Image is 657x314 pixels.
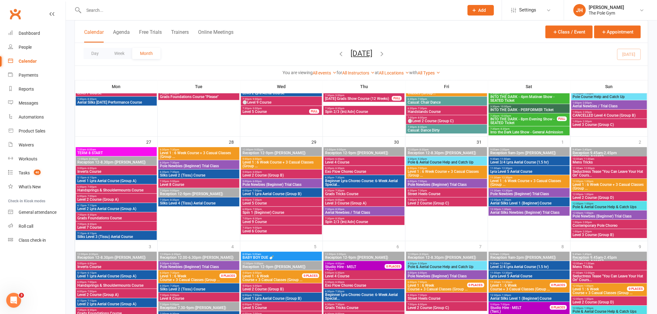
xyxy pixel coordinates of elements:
[19,59,37,64] div: Calendar
[132,48,161,59] button: Month
[160,201,238,205] span: Silks Level 4 (Tissu) Aerial Course
[490,148,569,151] span: 9:00am
[573,212,646,214] span: 12:00pm
[77,160,156,164] span: Reception 12-8.30pm ([PERSON_NAME])
[573,101,646,104] span: 1:00pm
[8,54,66,68] a: Calendar
[19,87,34,92] div: Reports
[594,25,641,38] button: Appointment
[77,176,156,179] span: 5:15pm
[573,123,646,127] span: Level 3 Course (Group C)
[573,230,646,233] span: 1:00pm
[583,92,594,95] span: - 1:00pm
[88,158,98,160] span: - 8:30pm
[314,241,323,251] div: 5
[77,170,156,173] span: Inverts Course
[19,73,38,78] div: Payments
[407,128,486,132] span: Casual: Dance Dirty
[409,70,418,75] strong: with
[77,158,156,160] span: 12:00pm
[394,137,405,147] div: 30
[86,232,97,235] span: - 8:15pm
[77,216,156,220] span: Grads Foundations Course
[392,96,402,101] div: FULL
[582,221,592,224] span: - 2:00pm
[86,213,97,216] span: - 8:30pm
[7,6,23,22] a: Clubworx
[160,164,238,168] span: Pole Newbies (Beginner) Trial Class
[242,227,321,229] span: 7:30pm
[8,124,66,138] a: Product Sales
[490,151,569,155] span: Reception 9am-2pm ([PERSON_NAME])
[499,114,511,117] span: - 10:00pm
[490,201,569,205] span: Aerial Silks Level 1 (Beginner) Course
[113,29,130,43] button: Agenda
[573,148,646,151] span: 9:45am
[242,199,321,201] span: 6:00pm
[407,192,486,196] span: Street Heels Course
[160,180,238,183] span: 7:30pm
[407,189,486,192] span: 6:30pm
[313,70,337,75] a: All events
[84,29,104,43] button: Calendar
[407,167,486,170] span: 6:00pm
[19,156,37,161] div: Workouts
[77,198,156,201] span: Level 2 Course (Group A)
[490,176,569,179] span: 11:30am
[573,120,646,123] span: 1:00pm
[407,151,486,155] span: Reception 12-8.30pm ([PERSON_NAME])
[160,171,238,173] span: 6:30pm
[325,167,403,170] span: 5:30pm
[160,95,238,99] span: Grads Foundations Course "Please"
[583,180,594,183] span: - 1:00pm
[407,126,486,128] span: 7:30pm
[499,128,510,130] span: - 8:30pm
[490,105,569,108] span: 3:30pm
[158,80,240,93] th: Tue
[407,110,486,114] span: Handstands Course
[8,166,66,180] a: Tasks 40
[251,217,262,220] span: - 8:30pm
[77,195,156,198] span: 6:00pm
[562,137,570,147] div: 1
[242,151,321,155] span: Reception 12-9pm ([PERSON_NAME])
[169,180,179,183] span: - 9:00pm
[8,110,66,124] a: Automations
[490,158,569,160] span: 9:30am
[242,189,321,192] span: 6:00pm
[490,114,557,117] span: 7:30pm
[417,107,427,110] span: - 7:30pm
[407,119,486,123] span: ⚪Level 2 Course (Group C)
[468,5,494,16] button: Add
[198,29,233,43] button: Online Meetings
[77,151,156,155] span: TERM 8 START
[407,180,486,183] span: 6:00pm
[242,217,321,220] span: 7:00pm
[417,126,427,128] span: - 8:30pm
[407,201,486,205] span: Level 2 Course (Group C)
[251,189,262,192] span: - 7:00pm
[573,151,646,159] span: Reception 9.45am-2.45pm ([PERSON_NAME])
[242,171,321,173] span: 5:00pm
[573,202,646,205] span: 12:00pm
[417,199,427,201] span: - 8:00pm
[334,176,344,179] span: - 7:30pm
[149,241,157,251] div: 3
[417,189,427,192] span: - 7:30pm
[283,70,313,75] strong: You are viewing
[334,94,344,97] span: - 9:00pm
[77,148,156,151] span: 7:00am
[501,176,512,179] span: - 12:30pm
[325,217,403,220] span: 7:30pm
[490,128,569,130] span: 7:30pm
[77,98,156,101] span: 7:30pm
[160,92,238,95] span: 7:30pm
[325,151,403,155] span: Reception 12-9pm ([PERSON_NAME])
[160,151,238,159] span: Level 1 : 6 Week Course + 3 Casual Classes (Group ...
[583,158,595,160] span: - 11:00am
[490,179,569,186] span: Level 1 : 6 Week Course + 3 Casual Classes (Group ...
[169,199,179,201] span: - 8:30pm
[160,161,238,164] span: 6:30pm
[573,183,646,190] span: Level 1 : 6 Week Course + 3 Casual Classes (Group ...
[242,192,321,196] span: Level 1 Lyra Aerial Course (Group B)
